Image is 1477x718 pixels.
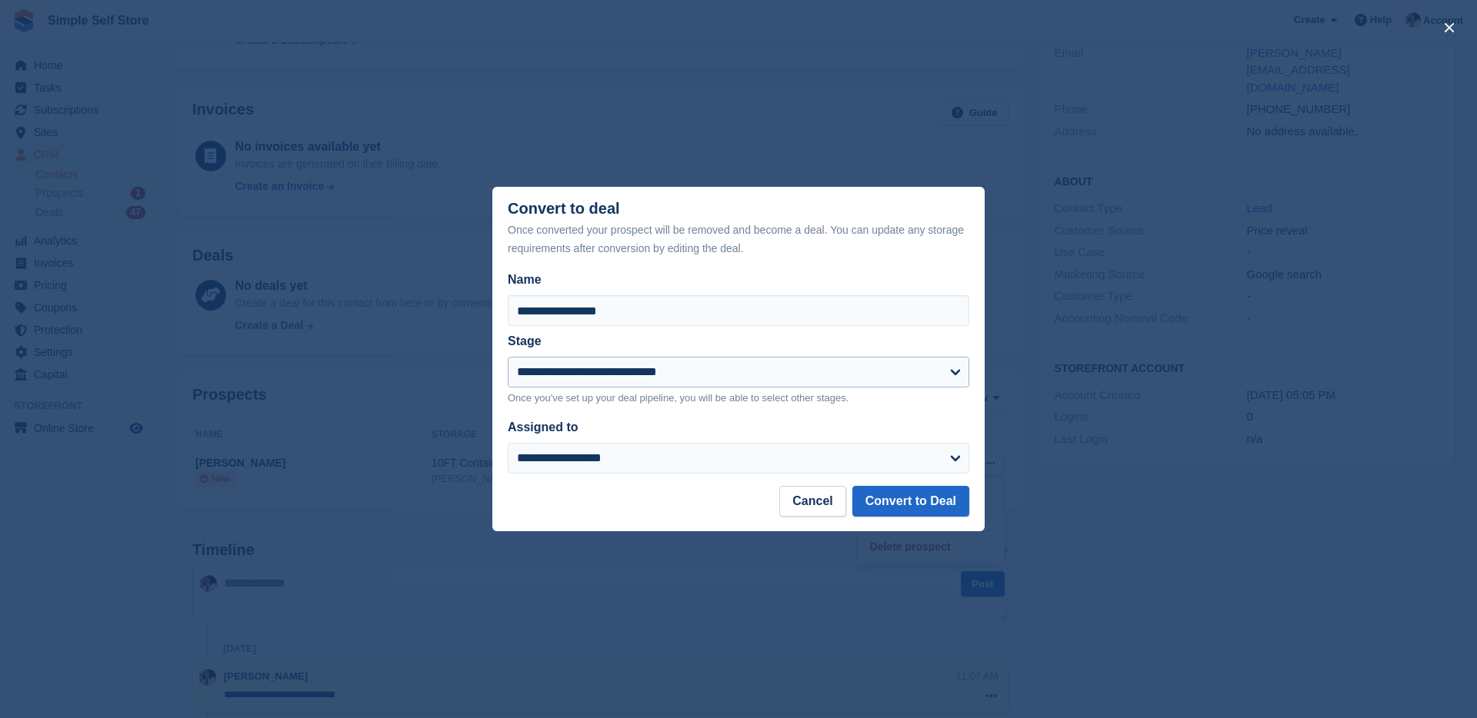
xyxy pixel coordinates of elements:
[852,486,969,517] button: Convert to Deal
[508,391,969,406] p: Once you've set up your deal pipeline, you will be able to select other stages.
[508,221,969,258] div: Once converted your prospect will be removed and become a deal. You can update any storage requir...
[508,200,969,258] div: Convert to deal
[1437,15,1462,40] button: close
[508,420,578,434] label: Assigned to
[779,486,845,517] button: Cancel
[508,271,969,289] label: Name
[508,334,542,347] label: Stage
